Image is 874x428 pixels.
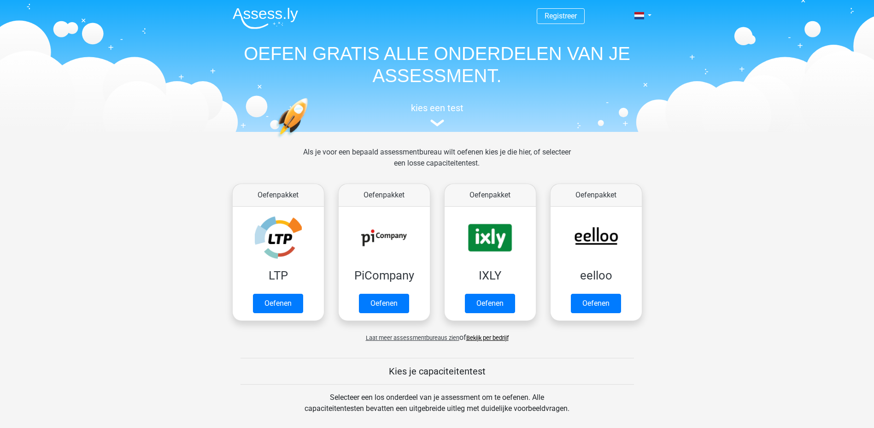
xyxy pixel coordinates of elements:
[466,334,509,341] a: Bekijk per bedrijf
[240,366,634,377] h5: Kies je capaciteitentest
[366,334,459,341] span: Laat meer assessmentbureaus zien
[359,294,409,313] a: Oefenen
[225,102,649,113] h5: kies een test
[276,98,344,181] img: oefenen
[296,392,578,425] div: Selecteer een los onderdeel van je assessment om te oefenen. Alle capaciteitentesten bevatten een...
[571,294,621,313] a: Oefenen
[465,294,515,313] a: Oefenen
[225,102,649,127] a: kies een test
[296,147,578,180] div: Als je voor een bepaald assessmentbureau wilt oefenen kies je die hier, of selecteer een losse ca...
[233,7,298,29] img: Assessly
[253,294,303,313] a: Oefenen
[545,12,577,20] a: Registreer
[225,325,649,343] div: of
[225,42,649,87] h1: OEFEN GRATIS ALLE ONDERDELEN VAN JE ASSESSMENT.
[430,119,444,126] img: assessment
